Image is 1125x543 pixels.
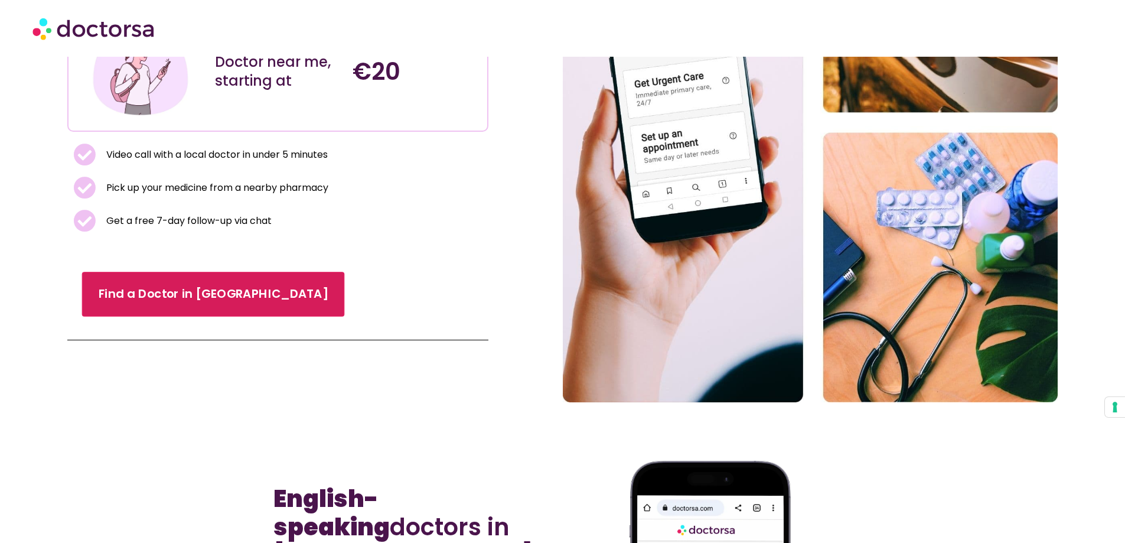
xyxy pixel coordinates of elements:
div: Doctor near me, starting at [215,53,341,90]
button: Your consent preferences for tracking technologies [1105,397,1125,417]
a: Find a Doctor in [GEOGRAPHIC_DATA] [82,272,345,317]
span: Get a free 7-day follow-up via chat [103,213,272,229]
span: Pick up your medicine from a nearby pharmacy [103,180,328,196]
span: Find a Doctor in [GEOGRAPHIC_DATA] [99,285,328,303]
span: Video call with a local doctor in under 5 minutes [103,147,328,163]
img: Illustration depicting a young woman in a casual outfit, engaged with her smartphone. She has a p... [90,21,191,122]
h4: €20 [353,57,478,86]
